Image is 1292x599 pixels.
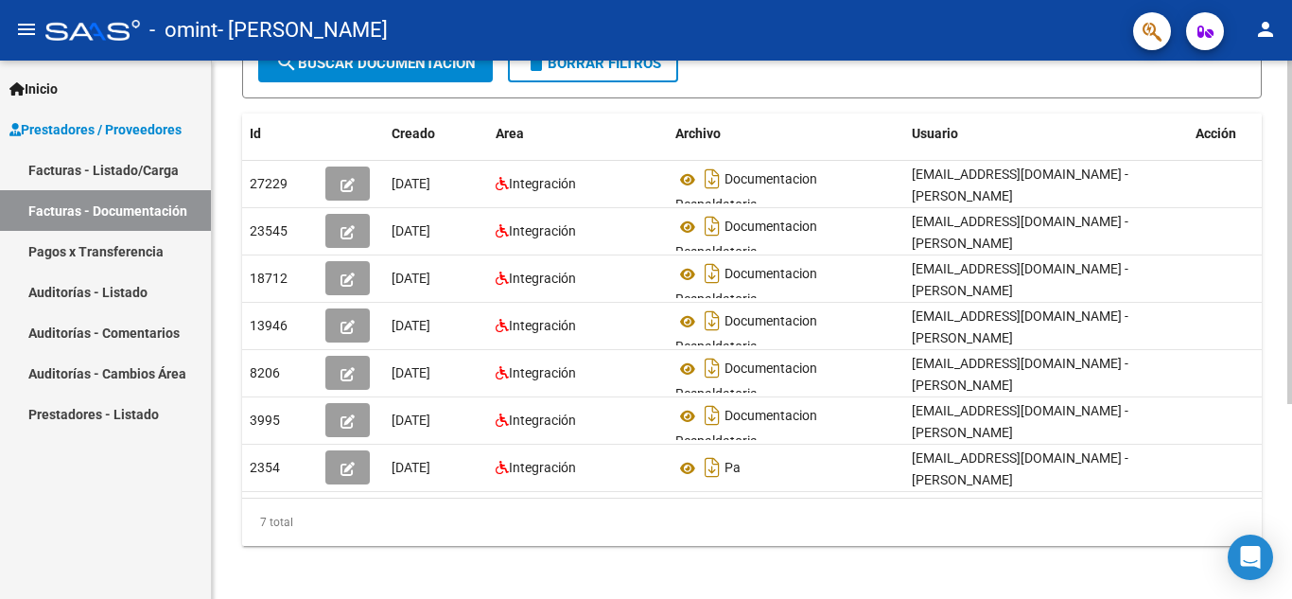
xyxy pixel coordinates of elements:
[488,114,668,154] datatable-header-cell: Area
[242,499,1262,546] div: 7 total
[9,119,182,140] span: Prestadores / Proveedores
[912,167,1128,203] span: [EMAIL_ADDRESS][DOMAIN_NAME] - [PERSON_NAME]
[250,365,280,380] span: 8206
[250,223,288,238] span: 23545
[675,314,817,355] span: Documentacion Respaldatoria
[275,51,298,74] mat-icon: search
[509,176,576,191] span: Integración
[668,114,904,154] datatable-header-cell: Archivo
[392,176,430,191] span: [DATE]
[700,258,725,289] i: Descargar documento
[675,361,817,402] span: Documentacion Respaldatoria
[700,353,725,383] i: Descargar documento
[218,9,388,51] span: - [PERSON_NAME]
[509,413,576,428] span: Integración
[509,223,576,238] span: Integración
[392,413,430,428] span: [DATE]
[675,126,721,141] span: Archivo
[1228,535,1273,580] div: Open Intercom Messenger
[912,214,1128,251] span: [EMAIL_ADDRESS][DOMAIN_NAME] - [PERSON_NAME]
[496,126,524,141] span: Area
[509,460,576,475] span: Integración
[700,164,725,194] i: Descargar documento
[250,413,280,428] span: 3995
[392,126,435,141] span: Creado
[250,176,288,191] span: 27229
[149,9,218,51] span: - omint
[392,460,430,475] span: [DATE]
[700,400,725,431] i: Descargar documento
[392,318,430,333] span: [DATE]
[675,409,817,449] span: Documentacion Respaldatoria
[912,450,1128,487] span: [EMAIL_ADDRESS][DOMAIN_NAME] - [PERSON_NAME]
[275,55,476,72] span: Buscar Documentacion
[15,18,38,41] mat-icon: menu
[250,460,280,475] span: 2354
[250,126,261,141] span: Id
[1254,18,1277,41] mat-icon: person
[675,220,817,260] span: Documentacion Respaldatoria
[250,318,288,333] span: 13946
[1196,126,1236,141] span: Acción
[509,365,576,380] span: Integración
[912,126,958,141] span: Usuario
[1188,114,1283,154] datatable-header-cell: Acción
[508,44,678,82] button: Borrar Filtros
[9,79,58,99] span: Inicio
[904,114,1188,154] datatable-header-cell: Usuario
[258,44,493,82] button: Buscar Documentacion
[700,306,725,336] i: Descargar documento
[700,211,725,241] i: Descargar documento
[509,318,576,333] span: Integración
[392,271,430,286] span: [DATE]
[392,223,430,238] span: [DATE]
[912,356,1128,393] span: [EMAIL_ADDRESS][DOMAIN_NAME] - [PERSON_NAME]
[525,55,661,72] span: Borrar Filtros
[509,271,576,286] span: Integración
[384,114,488,154] datatable-header-cell: Creado
[912,403,1128,440] span: [EMAIL_ADDRESS][DOMAIN_NAME] - [PERSON_NAME]
[912,261,1128,298] span: [EMAIL_ADDRESS][DOMAIN_NAME] - [PERSON_NAME]
[525,51,548,74] mat-icon: delete
[392,365,430,380] span: [DATE]
[675,267,817,308] span: Documentacion Respaldatoria
[912,308,1128,345] span: [EMAIL_ADDRESS][DOMAIN_NAME] - [PERSON_NAME]
[242,114,318,154] datatable-header-cell: Id
[250,271,288,286] span: 18712
[700,452,725,483] i: Descargar documento
[675,172,817,213] span: Documentacion Respaldatoria
[725,461,741,476] span: Pa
